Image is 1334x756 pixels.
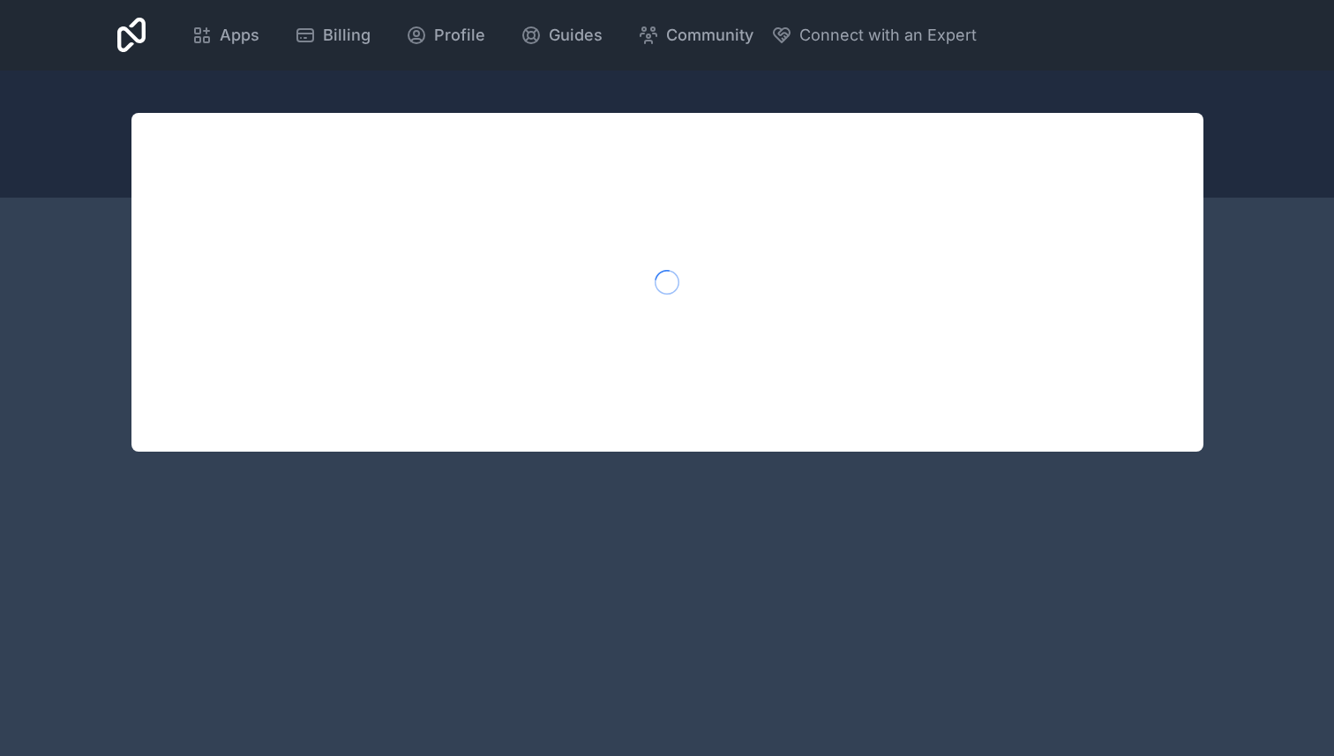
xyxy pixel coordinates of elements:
span: Connect with an Expert [799,23,977,48]
a: Apps [177,16,274,55]
span: Profile [434,23,485,48]
a: Billing [281,16,385,55]
span: Guides [549,23,603,48]
a: Profile [392,16,499,55]
span: Apps [220,23,259,48]
span: Community [666,23,753,48]
button: Connect with an Expert [771,23,977,48]
a: Community [624,16,768,55]
span: Billing [323,23,371,48]
a: Guides [506,16,617,55]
